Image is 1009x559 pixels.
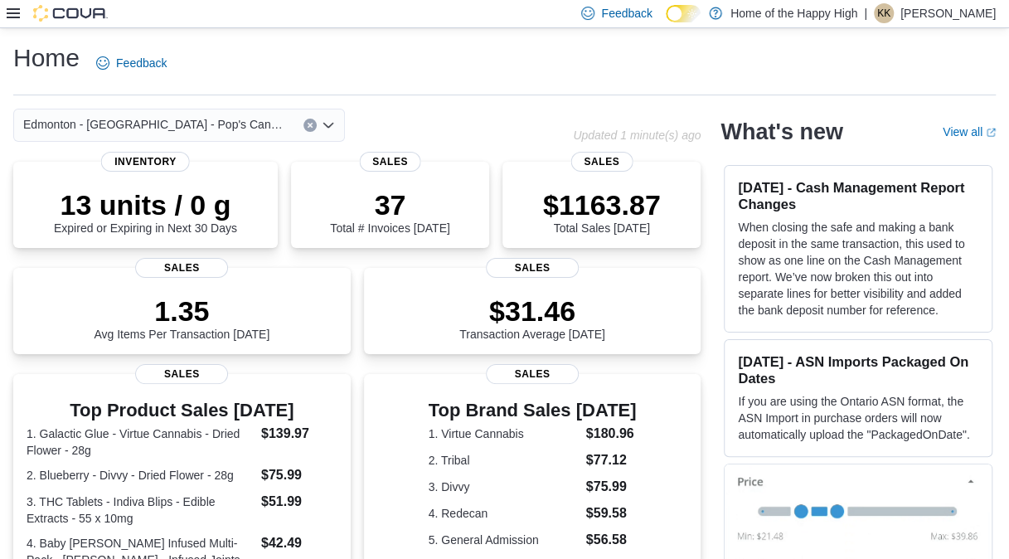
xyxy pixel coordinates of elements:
[486,364,579,384] span: Sales
[570,152,633,172] span: Sales
[261,465,337,485] dd: $75.99
[666,5,701,22] input: Dark Mode
[135,364,228,384] span: Sales
[33,5,108,22] img: Cova
[330,188,449,235] div: Total # Invoices [DATE]
[116,55,167,71] span: Feedback
[586,450,637,470] dd: $77.12
[101,152,190,172] span: Inventory
[429,452,580,469] dt: 2. Tribal
[586,477,637,497] dd: $75.99
[54,188,237,235] div: Expired or Expiring in Next 30 Days
[429,401,637,420] h3: Top Brand Sales [DATE]
[261,424,337,444] dd: $139.97
[330,188,449,221] p: 37
[738,219,978,318] p: When closing the safe and making a bank deposit in the same transaction, this used to show as one...
[429,425,580,442] dt: 1. Virtue Cannabis
[666,22,667,23] span: Dark Mode
[27,401,337,420] h3: Top Product Sales [DATE]
[90,46,173,80] a: Feedback
[486,258,579,278] span: Sales
[720,119,842,145] h2: What's new
[27,493,255,527] dt: 3. THC Tablets - Indiva Blips - Edible Extracts - 55 x 10mg
[864,3,867,23] p: |
[459,294,605,341] div: Transaction Average [DATE]
[27,425,255,459] dt: 1. Galactic Glue - Virtue Cannabis - Dried Flower - 28g
[429,505,580,522] dt: 4. Redecan
[586,424,637,444] dd: $180.96
[943,125,996,139] a: View allExternal link
[543,188,661,235] div: Total Sales [DATE]
[586,503,637,523] dd: $59.58
[573,129,701,142] p: Updated 1 minute(s) ago
[986,128,996,138] svg: External link
[94,294,269,328] p: 1.35
[738,393,978,443] p: If you are using the Ontario ASN format, the ASN Import in purchase orders will now automatically...
[261,533,337,553] dd: $42.49
[459,294,605,328] p: $31.46
[874,3,894,23] div: Kendra Kowalczyk
[586,530,637,550] dd: $56.58
[27,467,255,484] dt: 2. Blueberry - Divvy - Dried Flower - 28g
[601,5,652,22] span: Feedback
[730,3,857,23] p: Home of the Happy High
[135,258,228,278] span: Sales
[322,119,335,132] button: Open list of options
[429,479,580,495] dt: 3. Divvy
[900,3,996,23] p: [PERSON_NAME]
[94,294,269,341] div: Avg Items Per Transaction [DATE]
[13,41,80,75] h1: Home
[738,179,978,212] h3: [DATE] - Cash Management Report Changes
[261,492,337,512] dd: $51.99
[738,353,978,386] h3: [DATE] - ASN Imports Packaged On Dates
[23,114,287,134] span: Edmonton - [GEOGRAPHIC_DATA] - Pop's Cannabis
[429,532,580,548] dt: 5. General Admission
[543,188,661,221] p: $1163.87
[303,119,317,132] button: Clear input
[877,3,890,23] span: KK
[359,152,421,172] span: Sales
[54,188,237,221] p: 13 units / 0 g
